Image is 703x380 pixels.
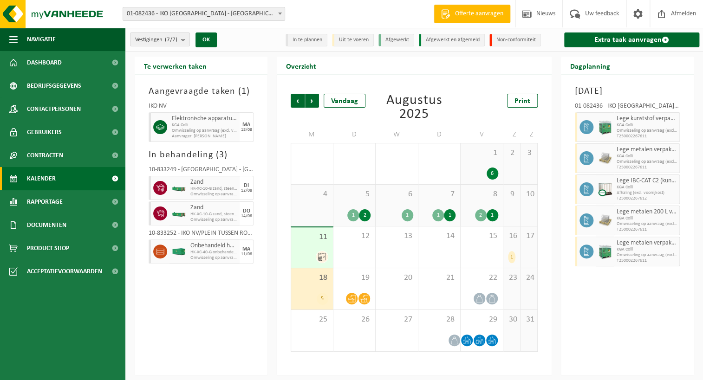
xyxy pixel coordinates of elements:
span: Acceptatievoorwaarden [27,260,102,283]
span: 7 [423,189,456,200]
div: Vandaag [324,94,365,108]
span: Zand [190,204,237,212]
span: Zand [190,179,237,186]
td: W [376,126,418,143]
div: 14/08 [241,214,252,219]
span: 30 [508,315,515,325]
td: M [291,126,333,143]
span: Lege IBC-CAT C2 (kunststof blaas verbranden) [617,177,677,185]
td: Z [521,126,538,143]
span: 17 [525,231,533,241]
button: OK [195,32,217,47]
td: D [333,126,376,143]
span: Lege metalen verpakkingen van gevaarlijke stoffen [617,146,677,154]
div: MA [242,246,250,252]
img: LP-PA-00000-WDN-11 [598,151,612,165]
span: Volgende [305,94,319,108]
span: 29 [465,315,498,325]
span: 11 [296,232,328,242]
span: Contactpersonen [27,97,81,121]
span: 25 [296,315,328,325]
span: Omwisseling op aanvraag (excl. voorrijkost) [617,128,677,134]
span: 26 [338,315,371,325]
a: Extra taak aanvragen [564,32,699,47]
span: 3 [219,150,224,160]
li: Uit te voeren [332,34,374,46]
span: Omwisseling op aanvraag (excl. voorrijkost) [617,252,677,258]
li: In te plannen [286,34,327,46]
div: MA [242,122,250,128]
div: 11/08 [241,252,252,257]
span: Afhaling (excl. voorrijkost) [617,190,677,196]
a: Print [507,94,538,108]
h3: In behandeling ( ) [149,148,254,162]
h2: Overzicht [277,57,325,75]
span: Omwisseling op aanvraag (excl. voorrijkost) [617,159,677,165]
span: Omwisseling op aanvraag [190,217,237,223]
div: 1 [402,209,413,221]
span: 2 [508,148,515,158]
span: 01-082436 - IKO NV - ANTWERPEN [123,7,285,21]
span: Onbehandeld hout (A) [190,242,237,250]
span: 6 [380,189,413,200]
div: 1 [347,209,359,221]
span: 23 [508,273,515,283]
h2: Te verwerken taken [135,57,216,75]
span: KGA Colli [617,122,677,128]
h2: Dagplanning [561,57,619,75]
div: 12/08 [241,188,252,193]
span: Product Shop [27,237,69,260]
img: PB-HB-1400-HPE-GN-11 [598,244,612,259]
span: Kalender [27,167,56,190]
span: Lege kunststof verpakkingen van gevaarlijke stoffen [617,115,677,122]
span: Navigatie [27,28,56,51]
span: Print [514,97,530,105]
span: Dashboard [27,51,62,74]
span: 1 [241,87,247,96]
span: Lege metalen verpakkingen van gevaarlijke stoffen [617,239,677,247]
div: DO [243,208,250,214]
img: LP-PA-00000-WDN-11 [598,213,612,227]
span: 12 [338,231,371,241]
div: 18/08 [241,128,252,132]
span: 10 [525,189,533,200]
span: 5 [338,189,371,200]
span: HK-XC-10-G zand, steentjes en Filler [190,212,237,217]
span: 14 [423,231,456,241]
h3: Aangevraagde taken ( ) [149,84,254,98]
div: 1 [508,251,515,263]
span: Omwisseling op aanvraag (excl. voorrijkost) [172,128,237,134]
span: T250002267612 [617,196,677,201]
span: T250002267611 [617,258,677,264]
span: 16 [508,231,515,241]
span: Omwisseling op aanvraag [190,255,237,261]
span: 28 [423,315,456,325]
span: Omwisseling op aanvraag [190,192,237,197]
span: 4 [296,189,328,200]
div: Augustus 2025 [374,94,454,122]
li: Afgewerkt [378,34,414,46]
span: 1 [465,148,498,158]
span: Aanvrager: [PERSON_NAME] [172,134,237,139]
img: PB-IC-CU [598,182,612,196]
td: D [418,126,461,143]
img: HK-XC-10-GN-00 [172,185,186,192]
span: Omwisseling op aanvraag (excl. voorrijkost) [617,221,677,227]
span: 22 [465,273,498,283]
span: Bedrijfsgegevens [27,74,81,97]
div: DI [244,183,249,188]
img: HK-XC-10-GN-00 [172,210,186,217]
span: 18 [296,273,328,283]
span: 31 [423,148,456,158]
span: Vorige [291,94,305,108]
div: 1 [444,209,456,221]
td: V [461,126,503,143]
span: 9 [508,189,515,200]
span: KGA Colli [617,216,677,221]
li: Non-conformiteit [489,34,541,46]
img: PB-HB-1400-HPE-GN-11 [598,120,612,135]
span: 01-082436 - IKO NV - ANTWERPEN [123,7,285,20]
span: KGA Colli [617,185,677,190]
span: 13 [380,231,413,241]
div: 1 [432,209,444,221]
